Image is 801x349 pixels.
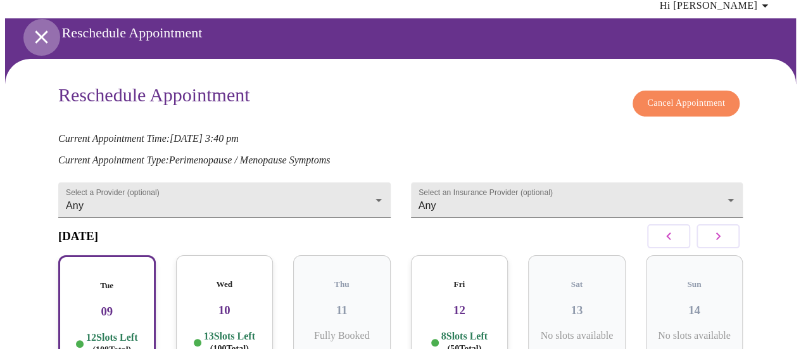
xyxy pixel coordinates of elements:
[58,182,391,218] div: Any
[58,229,98,243] h3: [DATE]
[647,96,725,111] span: Cancel Appointment
[70,281,144,291] h5: Tue
[58,84,249,110] h3: Reschedule Appointment
[656,279,733,289] h5: Sun
[303,279,381,289] h5: Thu
[303,303,381,317] h3: 11
[62,25,731,41] h3: Reschedule Appointment
[421,279,498,289] h5: Fri
[58,133,239,144] em: Current Appointment Time: [DATE] 3:40 pm
[538,303,615,317] h3: 13
[656,303,733,317] h3: 14
[656,330,733,341] p: No slots available
[303,330,381,341] p: Fully Booked
[58,155,330,165] em: Current Appointment Type: Perimenopause / Menopause Symptoms
[633,91,740,117] button: Cancel Appointment
[538,279,615,289] h5: Sat
[186,279,263,289] h5: Wed
[23,18,60,56] button: open drawer
[421,303,498,317] h3: 12
[70,305,144,319] h3: 09
[186,303,263,317] h3: 10
[538,330,615,341] p: No slots available
[411,182,743,218] div: Any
